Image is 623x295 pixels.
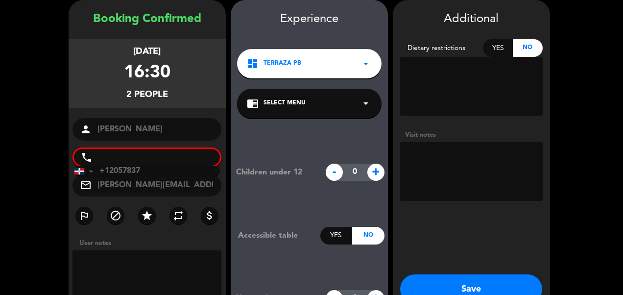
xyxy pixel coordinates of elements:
[400,43,483,54] div: Dietary restrictions
[229,166,320,179] div: Children under 12
[133,45,161,59] div: [DATE]
[360,58,372,70] i: arrow_drop_down
[80,123,92,135] i: person
[400,130,543,140] div: Visit notes
[80,179,92,191] i: mail_outline
[124,59,170,88] div: 16:30
[172,210,184,221] i: repeat
[69,10,226,29] div: Booking Confirmed
[231,229,320,242] div: Accessible table
[74,166,97,176] div: Dominican Republic (República Dominicana): +1
[81,151,93,163] i: phone
[247,58,259,70] i: dashboard
[110,210,121,221] i: block
[400,10,543,29] div: Additional
[352,227,384,245] div: No
[320,227,352,245] div: Yes
[141,210,153,221] i: star
[126,88,168,102] div: 2 people
[264,59,301,69] span: TERRAZA PB
[483,39,513,57] div: Yes
[360,98,372,109] i: arrow_drop_down
[78,210,90,221] i: outlined_flag
[326,164,343,181] span: -
[231,10,388,29] div: Experience
[513,39,543,57] div: No
[247,98,259,109] i: chrome_reader_mode
[74,238,226,248] div: User notes
[264,98,306,108] span: Select Menu
[367,164,384,181] span: +
[204,210,216,221] i: attach_money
